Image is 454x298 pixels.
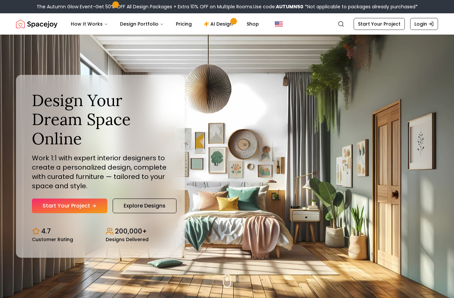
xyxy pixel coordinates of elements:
a: Login [410,18,438,30]
img: United States [275,20,283,28]
a: Start Your Project [32,199,107,213]
h1: Design Your Dream Space Online [32,91,169,148]
small: Designs Delivered [106,237,149,242]
a: Spacejoy [16,17,57,31]
a: Explore Designs [113,199,176,213]
a: Shop [241,17,264,31]
b: AUTUMN50 [276,3,303,10]
a: Pricing [170,17,197,31]
nav: Main [65,17,264,31]
p: 4.7 [41,226,51,236]
a: Start Your Project [354,18,405,30]
span: Use code: [253,3,303,10]
div: Design stats [32,221,169,242]
span: *Not applicable to packages already purchased* [303,3,418,10]
img: Spacejoy Logo [16,17,57,31]
p: Work 1:1 with expert interior designers to create a personalized design, complete with curated fu... [32,153,169,191]
div: The Autumn Glow Event-Get 50% OFF All Design Packages + Extra 10% OFF on Multiple Rooms. [37,3,418,10]
button: How It Works [65,17,113,31]
small: Customer Rating [32,237,73,242]
a: AI Design [198,17,240,31]
button: Design Portfolio [115,17,169,31]
nav: Global [16,13,438,35]
p: 200,000+ [115,226,147,236]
